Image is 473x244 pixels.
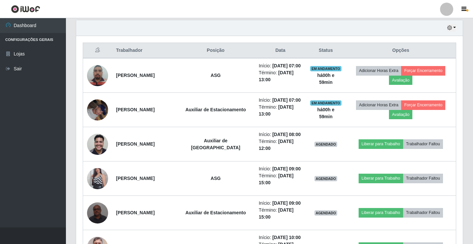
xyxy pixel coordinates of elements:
button: Adicionar Horas Extra [356,100,401,110]
span: EM ANDAMENTO [310,66,341,71]
th: Posição [176,43,254,58]
button: Avaliação [389,110,412,119]
time: [DATE] 07:00 [272,63,301,68]
span: AGENDADO [314,210,338,216]
img: 1696633229263.jpeg [87,199,108,227]
li: Término: [259,104,302,118]
li: Início: [259,131,302,138]
button: Liberar para Trabalho [359,139,403,149]
button: Adicionar Horas Extra [356,66,401,75]
time: [DATE] 07:00 [272,97,301,103]
button: Trabalhador Faltou [403,174,443,183]
li: Início: [259,62,302,69]
time: [DATE] 09:00 [272,200,301,206]
img: 1686264689334.jpeg [87,61,108,89]
strong: há 00 h e 59 min [317,73,334,85]
button: Forçar Encerramento [401,66,445,75]
strong: [PERSON_NAME] [116,210,155,215]
time: [DATE] 08:00 [272,132,301,137]
li: Início: [259,200,302,207]
button: Forçar Encerramento [401,100,445,110]
button: Liberar para Trabalho [359,208,403,217]
span: EM ANDAMENTO [310,100,341,106]
strong: [PERSON_NAME] [116,141,155,147]
img: CoreUI Logo [11,5,40,13]
img: 1750720776565.jpeg [87,130,108,158]
button: Trabalhador Faltou [403,208,443,217]
li: Início: [259,234,302,241]
th: Opções [346,43,456,58]
th: Trabalhador [112,43,176,58]
th: Status [306,43,345,58]
li: Término: [259,172,302,186]
li: Término: [259,207,302,221]
button: Trabalhador Faltou [403,139,443,149]
img: 1703785575739.jpeg [87,160,108,197]
span: AGENDADO [314,142,338,147]
li: Término: [259,69,302,83]
img: 1754491826586.jpeg [87,96,108,124]
strong: Auxiliar de Estacionamento [185,210,246,215]
strong: [PERSON_NAME] [116,176,155,181]
li: Início: [259,97,302,104]
strong: ASG [211,176,221,181]
strong: ASG [211,73,221,78]
strong: Auxiliar de Estacionamento [185,107,246,112]
th: Data [255,43,306,58]
strong: [PERSON_NAME] [116,73,155,78]
li: Término: [259,138,302,152]
strong: Auxiliar de [GEOGRAPHIC_DATA] [191,138,240,150]
time: [DATE] 10:00 [272,235,301,240]
button: Avaliação [389,76,412,85]
button: Liberar para Trabalho [359,174,403,183]
time: [DATE] 09:00 [272,166,301,171]
strong: há 00 h e 59 min [317,107,334,119]
li: Início: [259,165,302,172]
strong: [PERSON_NAME] [116,107,155,112]
span: AGENDADO [314,176,338,181]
